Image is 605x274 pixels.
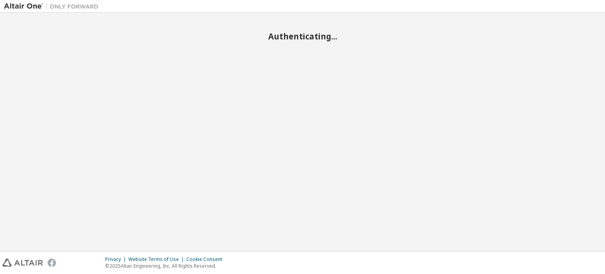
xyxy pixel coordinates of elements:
[48,259,56,267] img: facebook.svg
[4,2,102,10] img: Altair One
[4,31,601,41] h2: Authenticating...
[105,256,128,263] div: Privacy
[128,256,186,263] div: Website Terms of Use
[186,256,227,263] div: Cookie Consent
[2,259,43,267] img: altair_logo.svg
[105,263,227,269] p: © 2025 Altair Engineering, Inc. All Rights Reserved.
